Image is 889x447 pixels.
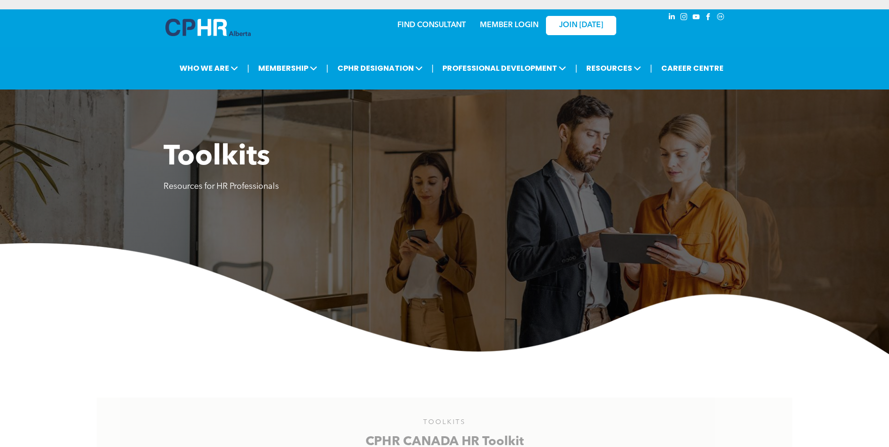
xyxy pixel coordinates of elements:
[658,60,726,77] a: CAREER CENTRE
[667,12,677,24] a: linkedin
[432,59,434,78] li: |
[679,12,689,24] a: instagram
[583,60,644,77] span: RESOURCES
[397,22,466,29] a: FIND CONSULTANT
[559,21,603,30] span: JOIN [DATE]
[546,16,616,35] a: JOIN [DATE]
[247,59,249,78] li: |
[326,59,329,78] li: |
[691,12,702,24] a: youtube
[164,182,279,191] span: Resources for HR Professionals
[480,22,538,29] a: MEMBER LOGIN
[575,59,577,78] li: |
[703,12,714,24] a: facebook
[716,12,726,24] a: Social network
[255,60,320,77] span: MEMBERSHIP
[177,60,241,77] span: WHO WE ARE
[440,60,569,77] span: PROFESSIONAL DEVELOPMENT
[423,419,466,425] span: TOOLKITS
[335,60,426,77] span: CPHR DESIGNATION
[164,143,270,171] span: Toolkits
[650,59,652,78] li: |
[165,19,251,36] img: A blue and white logo for cp alberta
